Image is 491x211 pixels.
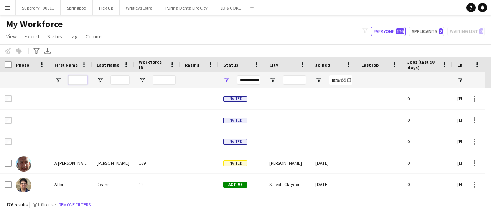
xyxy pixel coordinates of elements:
[139,59,166,70] span: Workforce ID
[371,27,406,36] button: Everyone176
[16,156,31,172] img: A Jay Wallis
[361,62,379,68] span: Last job
[47,33,62,40] span: Status
[25,33,40,40] span: Export
[457,77,464,83] button: Open Filter Menu
[214,0,247,15] button: JD & COKE
[93,0,120,15] button: Pick Up
[329,75,352,85] input: Joined Filter Input
[439,28,443,34] span: 2
[403,131,453,152] div: 0
[403,152,453,173] div: 0
[97,77,104,83] button: Open Filter Menu
[120,0,159,15] button: Wrigleys Extra
[315,77,322,83] button: Open Filter Menu
[5,117,12,124] input: Row Selection is disabled for this row (unchecked)
[54,62,78,68] span: First Name
[403,110,453,131] div: 0
[311,174,357,195] div: [DATE]
[37,202,57,208] span: 1 filter set
[159,0,214,15] button: Purina Denta Life City
[6,18,63,30] span: My Workforce
[92,174,134,195] div: Deans
[67,31,81,41] a: Tag
[16,178,31,193] img: Abbi Deans
[44,31,65,41] a: Status
[223,160,247,166] span: Invited
[86,33,103,40] span: Comms
[153,75,176,85] input: Workforce ID Filter Input
[3,31,20,41] a: View
[311,152,357,173] div: [DATE]
[57,201,92,209] button: Remove filters
[32,46,41,56] app-action-btn: Advanced filters
[223,96,247,102] span: Invited
[223,182,247,188] span: Active
[54,77,61,83] button: Open Filter Menu
[223,62,238,68] span: Status
[315,62,330,68] span: Joined
[396,28,404,34] span: 176
[223,139,247,145] span: Invited
[223,118,247,123] span: Invited
[82,31,106,41] a: Comms
[16,62,29,68] span: Photo
[269,77,276,83] button: Open Filter Menu
[50,152,92,173] div: A [PERSON_NAME]
[110,75,130,85] input: Last Name Filter Input
[134,174,180,195] div: 19
[21,31,43,41] a: Export
[139,77,146,83] button: Open Filter Menu
[407,59,439,70] span: Jobs (last 90 days)
[185,62,199,68] span: Rating
[457,62,470,68] span: Email
[265,152,311,173] div: [PERSON_NAME]
[5,138,12,145] input: Row Selection is disabled for this row (unchecked)
[265,174,311,195] div: Steeple Claydon
[283,75,306,85] input: City Filter Input
[43,46,52,56] app-action-btn: Export XLSX
[68,75,87,85] input: First Name Filter Input
[403,88,453,109] div: 0
[403,174,453,195] div: 0
[409,27,444,36] button: Applicants2
[134,152,180,173] div: 169
[92,152,134,173] div: [PERSON_NAME]
[6,33,17,40] span: View
[70,33,78,40] span: Tag
[61,0,93,15] button: Springpod
[223,77,230,83] button: Open Filter Menu
[5,95,12,102] input: Row Selection is disabled for this row (unchecked)
[97,62,119,68] span: Last Name
[16,0,61,15] button: Superdry - 00011
[269,62,278,68] span: City
[50,174,92,195] div: Abbi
